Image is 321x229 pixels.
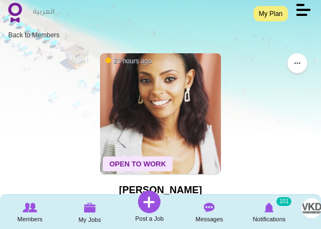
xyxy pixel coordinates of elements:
[287,53,307,73] button: ...
[60,196,120,228] a: My Jobs My Jobs
[120,191,180,224] a: Post a Job Post a Job
[204,203,215,213] img: Messages
[8,3,22,23] img: Home
[106,57,152,66] span: 23 hours ago
[17,214,42,225] span: Members
[276,197,291,206] small: 101
[253,214,286,225] span: Notifications
[135,213,164,224] span: Post a Job
[179,196,239,227] a: Messages Messages
[8,31,59,39] a: Back to Members
[23,203,37,213] img: Browse Members
[253,6,288,21] a: My Plan
[264,203,274,213] img: Notifications
[79,214,101,225] span: My Jobs
[138,191,160,213] img: Post a Job
[27,2,60,24] a: العربية
[14,185,307,196] h1: [PERSON_NAME]
[84,203,96,213] img: My Jobs
[239,196,299,227] a: Notifications Notifications 101
[103,157,173,171] span: Open To Work
[196,214,223,225] span: Messages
